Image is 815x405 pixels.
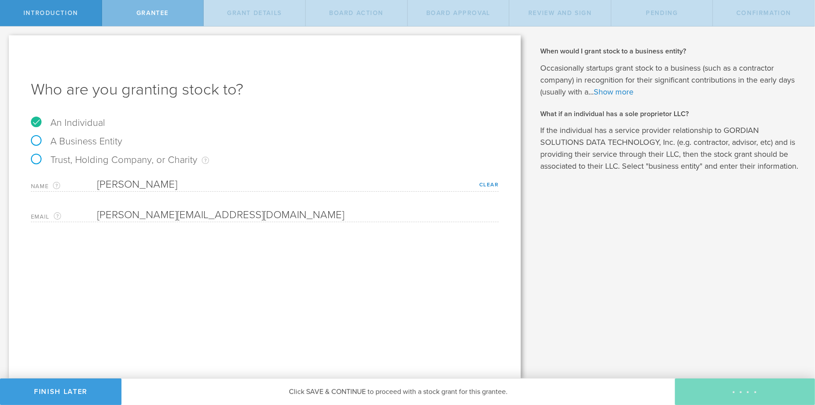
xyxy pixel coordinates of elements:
p: Occasionally startups grant stock to a business (such as a contractor company) in recognition for... [540,62,802,98]
iframe: Chat Widget [771,336,815,379]
h1: Who are you granting stock to? [31,79,499,100]
h2: What if an individual has a sole proprietor LLC? [540,109,802,119]
label: A Business Entity [31,136,122,147]
label: Name [31,181,97,191]
p: If the individual has a service provider relationship to GORDIAN SOLUTIONS DATA TECHNOLOGY, Inc. ... [540,125,802,172]
a: Clear [479,182,499,188]
span: Introduction [23,9,78,17]
span: Pending [646,9,678,17]
span: Confirmation [736,9,791,17]
span: Board Action [329,9,383,17]
span: Review and Sign [528,9,592,17]
a: Show more [594,87,633,97]
label: An Individual [31,117,105,129]
label: Trust, Holding Company, or Charity [31,154,209,166]
input: Required [97,178,499,191]
div: Click SAVE & CONTINUE to proceed with a stock grant for this grantee. [121,379,675,405]
label: Email [31,212,97,222]
input: Required [97,208,494,222]
span: Grantee [136,9,169,17]
span: Grant Details [227,9,282,17]
h2: When would I grant stock to a business entity? [540,46,802,56]
span: Board Approval [426,9,490,17]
